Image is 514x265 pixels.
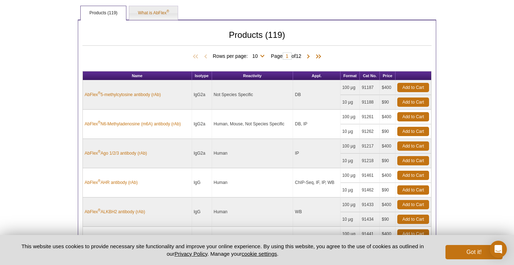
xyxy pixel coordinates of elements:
td: IgG2a [192,110,212,139]
td: Human [212,139,293,168]
th: Isotype [192,71,212,80]
a: AbFlex®ALKBH2 antibody (rAb) [85,209,145,215]
td: 91433 [360,197,380,212]
td: $400 [380,80,395,95]
th: Appl. [293,71,340,80]
span: Rows per page: [213,52,267,59]
td: 10 µg [341,183,360,197]
td: IgG2a [192,139,212,168]
th: Name [83,71,192,80]
td: 91261 [360,110,380,124]
td: IgG2a [192,80,212,110]
td: $90 [380,212,395,227]
a: Privacy Policy [175,251,207,257]
td: 91441 [360,227,380,241]
td: $400 [380,168,395,183]
td: Human, Mouse, Rat [212,227,293,256]
div: Open Intercom Messenger [490,241,507,258]
td: $90 [380,124,395,139]
td: 100 µg [341,110,360,124]
td: Human [212,168,293,197]
sup: ® [98,208,100,212]
td: 100 µg [341,80,360,95]
td: 91187 [360,80,380,95]
td: DB [293,80,340,110]
h2: Products (119) [82,32,432,46]
td: ChIP-Seq, IF, IP, WB [293,168,340,197]
th: Cat No. [360,71,380,80]
td: 91461 [360,168,380,183]
td: 100 µg [341,197,360,212]
td: Human, Mouse, Not Species Specific [212,110,293,139]
a: AbFlex®AHR antibody (rAb) [85,179,138,186]
a: Add to Cart [397,200,429,209]
sup: ® [167,9,169,13]
td: 91462 [360,183,380,197]
a: Add to Cart [397,185,429,195]
span: 12 [296,53,301,59]
span: First Page [191,53,202,60]
td: IgG [192,227,212,256]
td: Human [212,197,293,227]
sup: ® [98,91,100,95]
th: Price [380,71,395,80]
td: 91188 [360,95,380,110]
td: $400 [380,139,395,154]
a: Add to Cart [397,229,429,239]
a: Add to Cart [397,97,429,107]
a: Add to Cart [397,141,429,151]
td: DB, IP [293,110,340,139]
td: IgG [192,168,212,197]
button: cookie settings [242,251,277,257]
td: 100 µg [341,227,360,241]
th: Reactivity [212,71,293,80]
button: Got it! [445,245,503,259]
td: 10 µg [341,124,360,139]
td: 10 µg [341,154,360,168]
a: Add to Cart [397,83,429,92]
td: 10 µg [341,212,360,227]
a: Add to Cart [397,156,429,165]
td: $90 [380,154,395,168]
td: IF, IP, WB [293,227,340,256]
sup: ® [98,120,100,124]
td: WB [293,197,340,227]
a: Products (119) [81,6,126,20]
a: AbFlex®5-methylcytosine antibody (rAb) [85,91,161,98]
th: Format [341,71,360,80]
td: 10 µg [341,95,360,110]
a: Add to Cart [397,112,429,121]
span: Page of [267,52,305,60]
a: Add to Cart [397,215,429,224]
td: 100 µg [341,168,360,183]
span: Next Page [305,53,312,60]
td: 91217 [360,139,380,154]
td: Not Species Specific [212,80,293,110]
a: Add to Cart [397,127,429,136]
td: 91218 [360,154,380,168]
a: What is AbFlex® [129,6,177,20]
a: AbFlex®N6-Methyladenosine (m6A) antibody (rAb) [85,121,181,127]
td: 91262 [360,124,380,139]
p: This website uses cookies to provide necessary site functionality and improve your online experie... [11,242,434,257]
sup: ® [98,150,100,154]
td: $90 [380,95,395,110]
td: IgG [192,197,212,227]
span: Last Page [312,53,323,60]
td: IP [293,139,340,168]
td: 100 µg [341,139,360,154]
span: Previous Page [202,53,209,60]
td: $400 [380,227,395,241]
td: $90 [380,183,395,197]
td: $400 [380,197,395,212]
a: Add to Cart [397,171,429,180]
td: $400 [380,110,395,124]
td: 91434 [360,212,380,227]
sup: ® [98,179,100,183]
a: AbFlex®Ago 1/2/3 antibody (rAb) [85,150,147,156]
